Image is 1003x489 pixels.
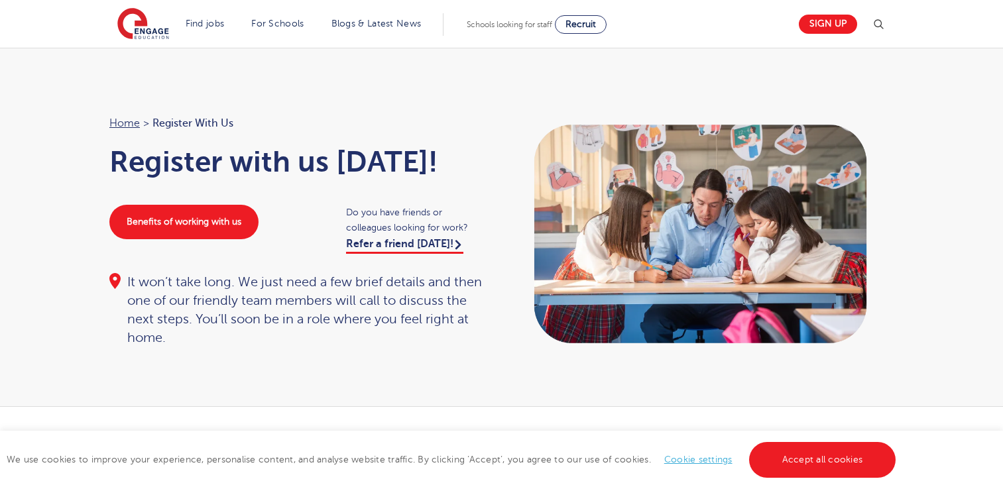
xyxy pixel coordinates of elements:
a: Find jobs [186,19,225,28]
span: Schools looking for staff [467,20,552,29]
a: Home [109,117,140,129]
div: It won’t take long. We just need a few brief details and then one of our friendly team members wi... [109,273,489,347]
a: Accept all cookies [749,442,896,478]
span: Do you have friends or colleagues looking for work? [346,205,489,235]
a: Blogs & Latest News [331,19,422,28]
span: Register with us [152,115,233,132]
img: Engage Education [117,8,169,41]
span: Recruit [565,19,596,29]
h1: Register with us [DATE]! [109,145,489,178]
a: Cookie settings [664,455,733,464]
a: Recruit [555,15,607,34]
a: For Schools [251,19,304,28]
span: > [143,117,149,129]
a: Sign up [799,15,857,34]
a: Benefits of working with us [109,205,259,239]
nav: breadcrumb [109,115,489,132]
span: We use cookies to improve your experience, personalise content, and analyse website traffic. By c... [7,455,899,464]
a: Refer a friend [DATE]! [346,238,463,254]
